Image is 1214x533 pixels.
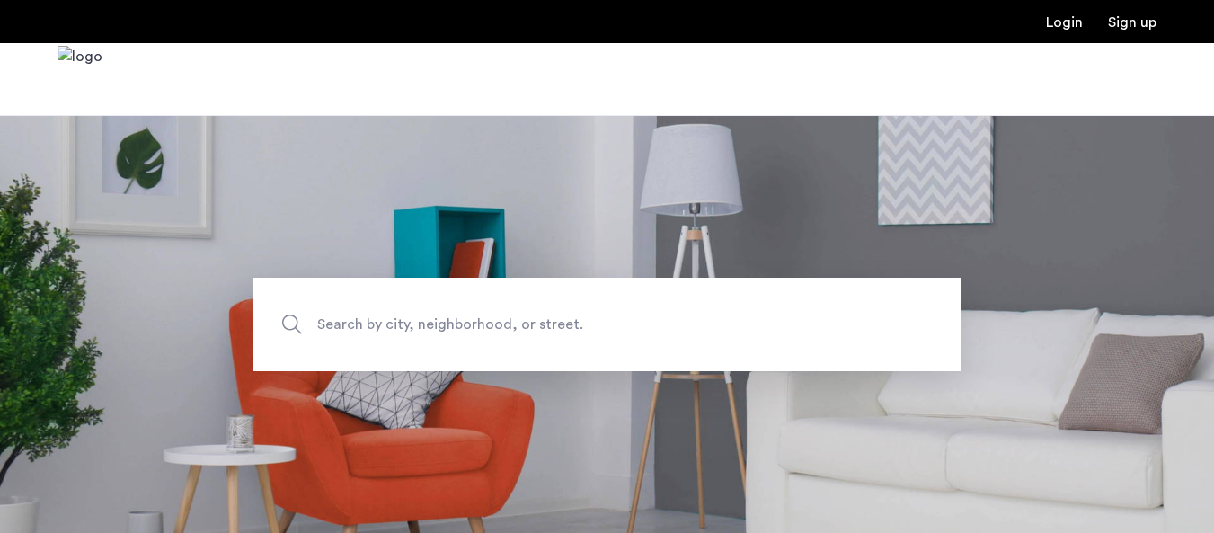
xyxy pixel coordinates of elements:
[58,46,102,113] a: Cazamio Logo
[1108,15,1156,30] a: Registration
[1046,15,1083,30] a: Login
[317,312,813,336] span: Search by city, neighborhood, or street.
[253,278,961,371] input: Apartment Search
[58,46,102,113] img: logo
